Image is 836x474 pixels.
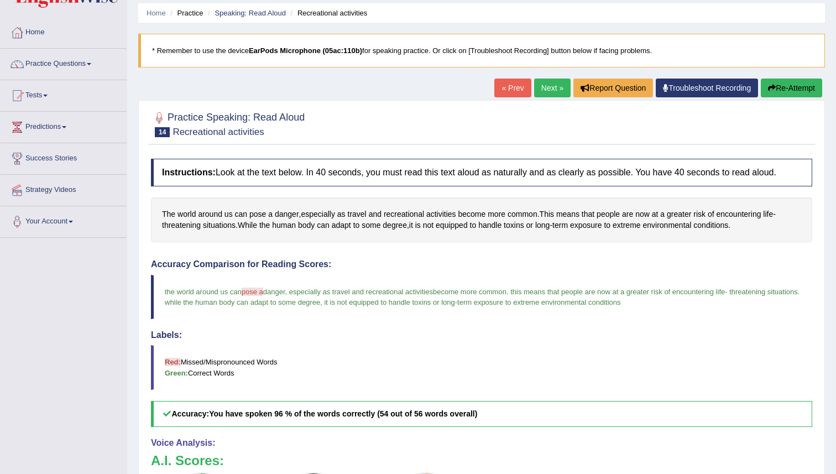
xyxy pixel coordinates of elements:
[147,9,166,17] a: Home
[510,288,725,296] span: this means that people are now at a greater risk of encountering life
[259,220,270,231] span: Click to see word definition
[423,220,433,231] span: Click to see word definition
[433,288,506,296] span: become more common
[235,209,248,220] span: Click to see word definition
[535,220,550,231] span: Click to see word definition
[155,127,170,137] span: 14
[198,209,222,220] span: Click to see word definition
[173,127,264,137] small: Recreational activities
[656,79,758,97] a: Troubleshoot Recording
[151,330,812,340] h4: Labels:
[763,209,773,220] span: Click to see word definition
[151,438,812,448] h4: Voice Analysis:
[238,220,257,231] span: Click to see word definition
[729,288,798,296] span: threatening situations
[209,409,477,418] b: You have spoken 96 % of the words correctly (54 out of 56 words overall)
[582,209,594,220] span: Click to see word definition
[508,209,537,220] span: Click to see word definition
[488,209,505,220] span: Click to see word definition
[613,220,641,231] span: Click to see word definition
[573,79,653,97] button: Report Question
[494,79,531,97] a: « Prev
[1,49,127,76] a: Practice Questions
[652,209,659,220] span: Click to see word definition
[622,209,633,220] span: Click to see word definition
[162,209,175,220] span: Click to see word definition
[1,17,127,45] a: Home
[1,175,127,202] a: Strategy Videos
[1,206,127,234] a: Your Account
[369,209,382,220] span: Click to see word definition
[151,453,224,468] b: A.I. Scores:
[717,209,761,220] span: Click to see word definition
[151,110,305,137] h2: Practice Speaking: Read Aloud
[348,209,367,220] span: Click to see word definition
[708,209,714,220] span: Click to see word definition
[725,288,727,296] span: -
[552,220,568,231] span: Click to see word definition
[1,143,127,171] a: Success Stories
[203,220,236,231] span: Click to see word definition
[426,209,456,220] span: Click to see word definition
[798,288,800,296] span: .
[436,220,468,231] span: Click to see word definition
[761,79,822,97] button: Re-Attempt
[268,209,273,220] span: Click to see word definition
[635,209,650,220] span: Click to see word definition
[506,288,509,296] span: .
[597,209,620,220] span: Click to see word definition
[332,220,351,231] span: Click to see word definition
[162,168,216,177] b: Instructions:
[224,209,233,220] span: Click to see word definition
[383,220,407,231] span: Click to see word definition
[320,298,322,306] span: ,
[151,259,812,269] h4: Accuracy Comparison for Reading Scores:
[667,209,691,220] span: Click to see word definition
[478,220,501,231] span: Click to see word definition
[165,369,188,377] b: Green:
[642,220,691,231] span: Click to see word definition
[470,220,477,231] span: Click to see word definition
[570,220,602,231] span: Click to see word definition
[165,298,320,306] span: while the human body can adapt to some degree
[362,220,380,231] span: Click to see word definition
[285,288,288,296] span: ,
[384,209,424,220] span: Click to see word definition
[660,209,665,220] span: Click to see word definition
[301,209,335,220] span: Click to see word definition
[693,209,706,220] span: Click to see word definition
[138,34,825,67] blockquote: * Remember to use the device for speaking practice. Or click on [Troubleshoot Recording] button b...
[1,112,127,139] a: Predictions
[458,209,486,220] span: Click to see word definition
[556,209,579,220] span: Click to see word definition
[249,46,362,55] b: EarPods Microphone (05ac:110b)
[540,209,554,220] span: Click to see word definition
[534,79,571,97] a: Next »
[165,288,242,296] span: the world around us can
[263,288,285,296] span: danger
[504,220,524,231] span: Click to see word definition
[249,209,266,220] span: Click to see word definition
[151,401,812,427] h5: Accuracy:
[409,220,413,231] span: Click to see word definition
[604,220,610,231] span: Click to see word definition
[272,220,296,231] span: Click to see word definition
[693,220,728,231] span: Click to see word definition
[415,220,421,231] span: Click to see word definition
[353,220,360,231] span: Click to see word definition
[165,358,181,366] b: Red:
[288,8,368,18] li: Recreational activities
[215,9,286,17] a: Speaking: Read Aloud
[168,8,203,18] li: Practice
[324,298,620,306] span: it is not equipped to handle toxins or long-term exposure to extreme environmental conditions
[337,209,346,220] span: Click to see word definition
[298,220,315,231] span: Click to see word definition
[1,80,127,108] a: Tests
[162,220,201,231] span: Click to see word definition
[289,288,433,296] span: especially as travel and recreational activities
[177,209,196,220] span: Click to see word definition
[151,197,812,242] div: , . - . , - .
[151,345,812,389] blockquote: Missed/Mispronounced Words Correct Words
[526,220,533,231] span: Click to see word definition
[151,159,812,186] h4: Look at the text below. In 40 seconds, you must read this text aloud as naturally and as clearly ...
